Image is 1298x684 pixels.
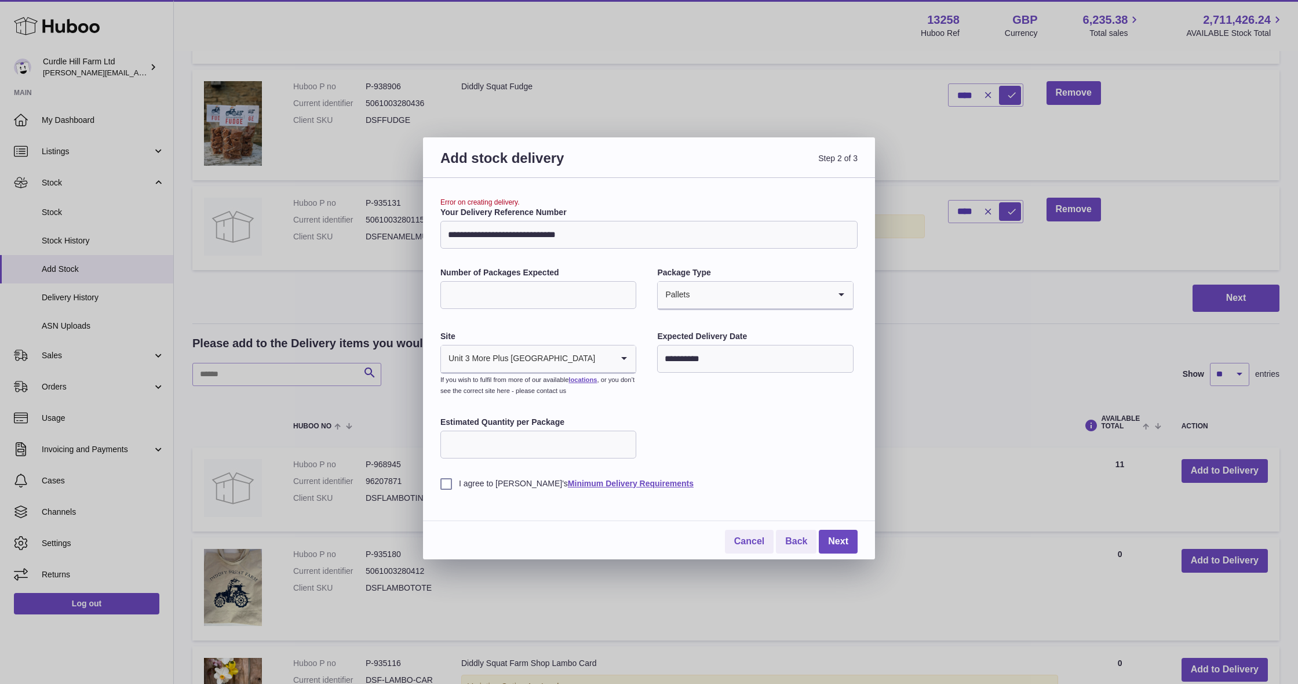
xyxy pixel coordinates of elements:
label: Site [440,331,636,342]
label: Estimated Quantity per Package [440,417,636,428]
div: Error on creating delivery. [440,198,858,207]
div: Search for option [441,345,636,373]
label: Number of Packages Expected [440,267,636,278]
label: I agree to [PERSON_NAME]'s [440,478,858,489]
h3: Add stock delivery [440,149,649,181]
div: Search for option [658,282,852,310]
label: Package Type [657,267,853,278]
a: locations [568,376,597,383]
input: Search for option [690,282,829,308]
a: Next [819,530,858,554]
span: Unit 3 More Plus [GEOGRAPHIC_DATA] [441,345,596,372]
a: Cancel [725,530,774,554]
input: Search for option [596,345,612,372]
label: Your Delivery Reference Number [440,207,858,218]
a: Minimum Delivery Requirements [568,479,694,488]
span: Step 2 of 3 [649,149,858,181]
span: Pallets [658,282,690,308]
small: If you wish to fulfil from more of our available , or you don’t see the correct site here - pleas... [440,376,635,394]
a: Back [776,530,816,554]
label: Expected Delivery Date [657,331,853,342]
